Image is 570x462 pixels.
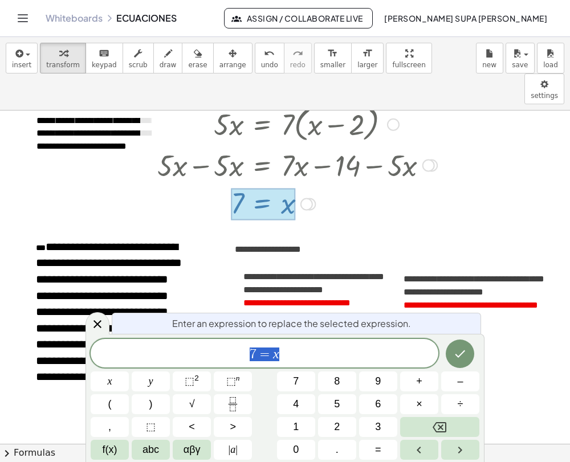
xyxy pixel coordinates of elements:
span: insert [12,61,31,69]
a: Whiteboards [46,13,103,24]
button: 0 [277,440,315,460]
span: × [416,396,422,412]
button: 7 [277,371,315,391]
span: x [108,374,112,389]
button: arrange [213,43,253,73]
button: . [318,440,356,460]
span: = [256,347,273,361]
span: y [149,374,153,389]
button: 3 [359,417,397,437]
span: [PERSON_NAME] SUPA [PERSON_NAME] [384,13,547,23]
button: Done [446,340,474,368]
span: 9 [375,374,381,389]
span: ) [149,396,153,412]
span: 6 [375,396,381,412]
button: Backspace [400,417,479,437]
button: format_sizesmaller [314,43,352,73]
button: Left arrow [400,440,438,460]
span: keypad [92,61,117,69]
button: Squared [173,371,211,391]
button: draw [153,43,183,73]
button: 1 [277,417,315,437]
span: 0 [293,442,299,457]
span: redo [290,61,306,69]
span: Assign / Collaborate Live [234,13,363,23]
sup: n [236,374,240,382]
span: ( [108,396,112,412]
span: , [108,419,111,435]
span: fullscreen [392,61,425,69]
sup: 2 [194,374,199,382]
button: settings [524,73,564,104]
span: 1 [293,419,299,435]
button: 2 [318,417,356,437]
i: format_size [327,47,338,60]
button: Assign / Collaborate Live [224,8,373,28]
span: ⬚ [185,375,194,387]
span: 8 [334,374,340,389]
span: new [482,61,496,69]
span: smaller [320,61,345,69]
i: undo [264,47,275,60]
span: = [375,442,381,457]
button: Alphabet [132,440,170,460]
span: scrub [129,61,148,69]
span: draw [160,61,177,69]
button: Functions [91,440,129,460]
button: Placeholder [132,417,170,437]
span: ⬚ [226,375,236,387]
span: ⬚ [146,419,156,435]
span: 4 [293,396,299,412]
span: 3 [375,419,381,435]
var: x [273,346,279,361]
span: transform [46,61,80,69]
span: ÷ [458,396,463,412]
button: 6 [359,394,397,414]
button: load [537,43,564,73]
button: Minus [441,371,479,391]
i: keyboard [99,47,109,60]
span: 5 [334,396,340,412]
span: | [229,444,231,455]
button: Divide [441,394,479,414]
button: Greater than [214,417,252,437]
span: f(x) [103,442,117,457]
button: Absolute value [214,440,252,460]
button: transform [40,43,86,73]
button: ( [91,394,129,414]
button: x [91,371,129,391]
button: Equals [359,440,397,460]
button: erase [182,43,213,73]
button: ) [132,394,170,414]
button: insert [6,43,38,73]
button: y [132,371,170,391]
span: Enter an expression to replace the selected expression. [172,317,411,330]
button: 8 [318,371,356,391]
button: 9 [359,371,397,391]
span: load [543,61,558,69]
span: undo [261,61,278,69]
button: new [476,43,503,73]
span: – [457,374,463,389]
i: redo [292,47,303,60]
button: , [91,417,129,437]
span: √ [189,396,195,412]
button: 5 [318,394,356,414]
button: 4 [277,394,315,414]
button: undoundo [255,43,284,73]
button: Greek alphabet [173,440,211,460]
span: abc [142,442,159,457]
button: Square root [173,394,211,414]
span: larger [357,61,377,69]
span: settings [531,92,558,100]
span: 2 [334,419,340,435]
span: erase [188,61,207,69]
button: Plus [400,371,438,391]
span: . [336,442,339,457]
button: Right arrow [441,440,479,460]
i: format_size [362,47,373,60]
span: | [235,444,238,455]
span: a [229,442,238,457]
button: scrub [123,43,154,73]
button: fullscreen [386,43,431,73]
